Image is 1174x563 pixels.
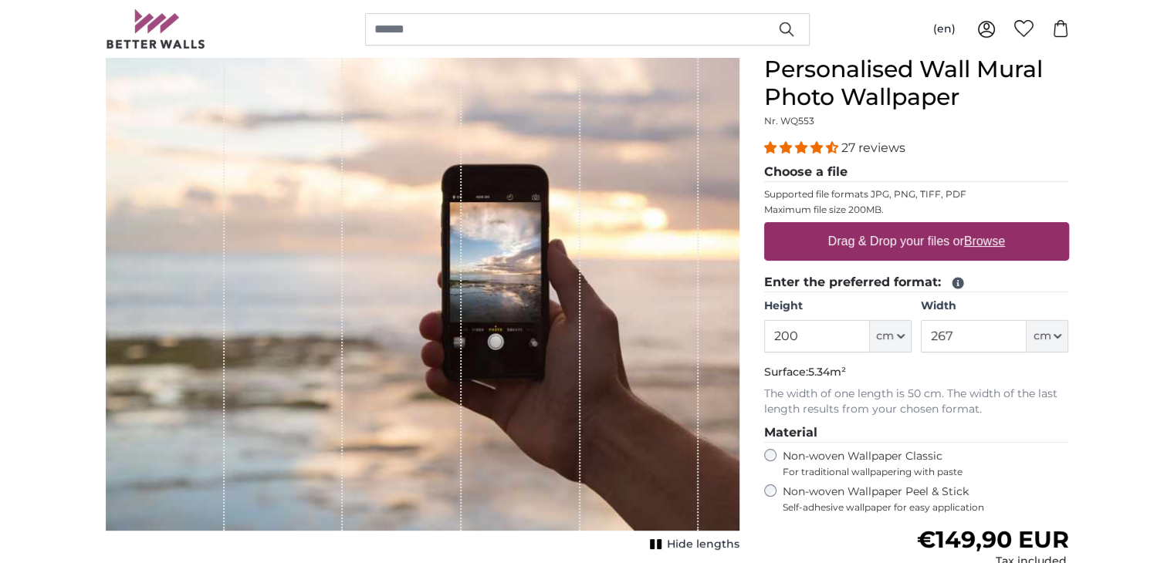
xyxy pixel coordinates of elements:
[1033,329,1051,344] span: cm
[764,188,1069,201] p: Supported file formats JPG, PNG, TIFF, PDF
[764,56,1069,111] h1: Personalised Wall Mural Photo Wallpaper
[921,298,1068,314] label: Width
[876,329,894,344] span: cm
[764,273,1069,292] legend: Enter the preferred format:
[921,15,968,43] button: (en)
[764,140,841,155] span: 4.41 stars
[764,365,1069,380] p: Surface:
[916,525,1068,554] span: €149,90 EUR
[764,386,1069,417] p: The width of one length is 50 cm. The width of the last length results from your chosen format.
[783,466,1069,478] span: For traditional wallpapering with paste
[841,140,905,155] span: 27 reviews
[783,449,1069,478] label: Non-woven Wallpaper Classic
[783,484,1069,514] label: Non-woven Wallpaper Peel & Stick
[964,234,1005,248] u: Browse
[783,501,1069,514] span: Self-adhesive wallpaper for easy application
[764,423,1069,443] legend: Material
[667,537,739,552] span: Hide lengths
[1027,320,1068,352] button: cm
[764,298,912,314] label: Height
[764,115,814,126] span: Nr. WQ553
[106,9,206,49] img: Betterwalls
[645,534,739,555] button: Hide lengths
[821,226,1010,257] label: Drag & Drop your files or
[764,204,1069,216] p: Maximum file size 200MB.
[764,163,1069,182] legend: Choose a file
[808,365,846,379] span: 5.34m²
[106,56,739,555] div: 1 of 1
[870,320,912,352] button: cm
